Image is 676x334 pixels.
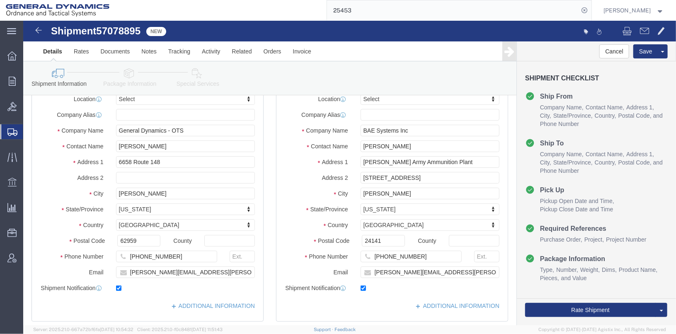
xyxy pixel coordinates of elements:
[327,0,579,20] input: Search for shipment number, reference number
[6,4,109,17] img: logo
[23,21,676,325] iframe: FS Legacy Container
[191,327,223,332] span: [DATE] 11:51:43
[603,5,665,15] button: [PERSON_NAME]
[137,327,223,332] span: Client: 2025.21.0-f0c8481
[33,327,133,332] span: Server: 2025.21.0-667a72bf6fa
[334,327,356,332] a: Feedback
[538,326,666,333] span: Copyright © [DATE]-[DATE] Agistix Inc., All Rights Reserved
[314,327,334,332] a: Support
[604,6,651,15] span: Tim Schaffer
[100,327,133,332] span: [DATE] 10:54:32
